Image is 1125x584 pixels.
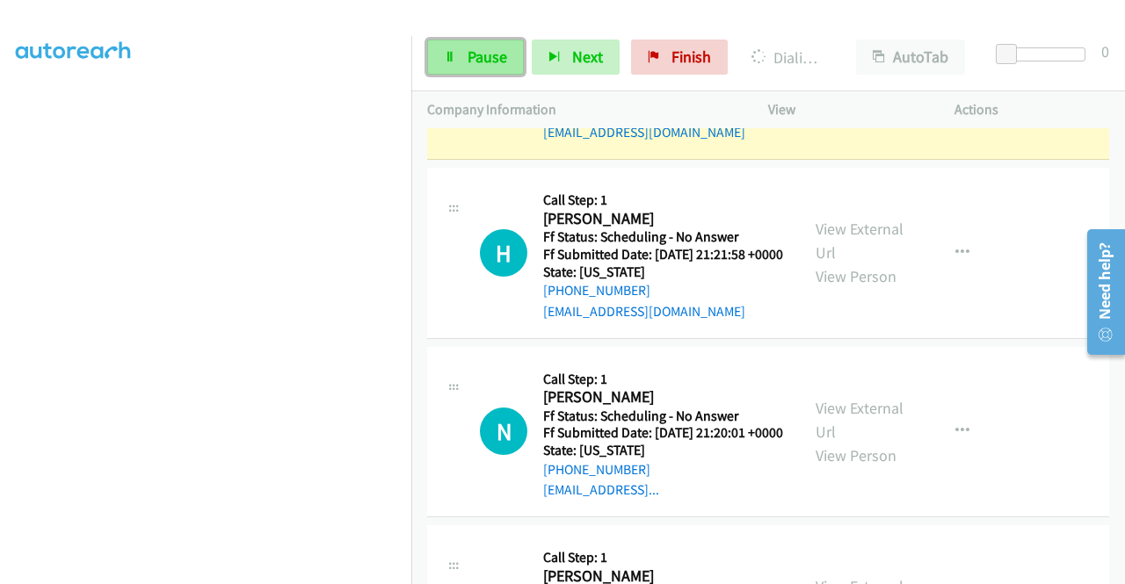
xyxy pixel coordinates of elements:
[816,398,904,442] a: View External Url
[1101,40,1109,63] div: 0
[543,481,659,498] a: [EMAIL_ADDRESS]...
[468,47,507,67] span: Pause
[543,442,783,459] h5: State: [US_STATE]
[427,99,737,120] p: Company Information
[1075,222,1125,362] iframe: Resource Center
[427,40,524,75] a: Pause
[543,371,783,388] h5: Call Step: 1
[543,209,783,229] h2: [PERSON_NAME]
[816,266,896,286] a: View Person
[543,282,650,299] a: [PHONE_NUMBER]
[543,461,650,478] a: [PHONE_NUMBER]
[543,191,783,209] h5: Call Step: 1
[543,263,783,281] h5: State: [US_STATE]
[671,47,711,67] span: Finish
[480,229,527,277] h1: H
[543,228,783,246] h5: Ff Status: Scheduling - No Answer
[572,47,603,67] span: Next
[751,46,824,69] p: Dialing [PERSON_NAME]
[543,124,745,141] a: [EMAIL_ADDRESS][DOMAIN_NAME]
[816,219,904,263] a: View External Url
[543,246,783,263] h5: Ff Submitted Date: [DATE] 21:21:58 +0000
[631,40,728,75] a: Finish
[532,40,620,75] button: Next
[543,549,783,566] h5: Call Step: 1
[856,40,965,75] button: AutoTab
[543,407,783,425] h5: Ff Status: Scheduling - No Answer
[543,387,783,407] h2: [PERSON_NAME]
[954,99,1109,120] p: Actions
[543,303,745,320] a: [EMAIL_ADDRESS][DOMAIN_NAME]
[480,407,527,455] h1: N
[543,424,783,442] h5: Ff Submitted Date: [DATE] 21:20:01 +0000
[480,229,527,277] div: The call is yet to be attempted
[816,445,896,465] a: View Person
[480,407,527,455] div: The call is yet to be attempted
[768,99,923,120] p: View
